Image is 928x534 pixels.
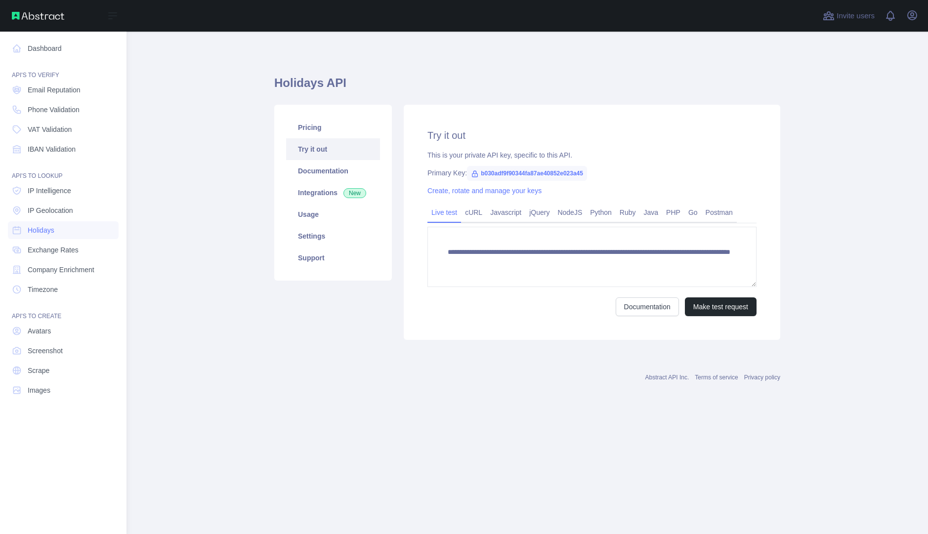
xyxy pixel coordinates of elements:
[467,166,587,181] span: b030adf9f90344fa87ae40852e023a45
[8,121,119,138] a: VAT Validation
[586,205,616,220] a: Python
[427,205,461,220] a: Live test
[8,101,119,119] a: Phone Validation
[8,59,119,79] div: API'S TO VERIFY
[28,186,71,196] span: IP Intelligence
[8,261,119,279] a: Company Enrichment
[8,202,119,219] a: IP Geolocation
[28,346,63,356] span: Screenshot
[28,105,80,115] span: Phone Validation
[8,160,119,180] div: API'S TO LOOKUP
[286,204,380,225] a: Usage
[8,281,119,298] a: Timezone
[286,138,380,160] a: Try it out
[8,40,119,57] a: Dashboard
[427,128,757,142] h2: Try it out
[286,247,380,269] a: Support
[744,374,780,381] a: Privacy policy
[821,8,877,24] button: Invite users
[28,124,72,134] span: VAT Validation
[640,205,663,220] a: Java
[662,205,684,220] a: PHP
[8,241,119,259] a: Exchange Rates
[28,285,58,294] span: Timezone
[427,168,757,178] div: Primary Key:
[8,221,119,239] a: Holidays
[427,187,542,195] a: Create, rotate and manage your keys
[8,342,119,360] a: Screenshot
[616,297,679,316] a: Documentation
[702,205,737,220] a: Postman
[684,205,702,220] a: Go
[8,81,119,99] a: Email Reputation
[343,188,366,198] span: New
[28,245,79,255] span: Exchange Rates
[8,140,119,158] a: IBAN Validation
[28,85,81,95] span: Email Reputation
[486,205,525,220] a: Javascript
[28,366,49,375] span: Scrape
[28,205,73,215] span: IP Geolocation
[8,300,119,320] div: API'S TO CREATE
[8,322,119,340] a: Avatars
[837,10,875,22] span: Invite users
[645,374,689,381] a: Abstract API Inc.
[461,205,486,220] a: cURL
[28,225,54,235] span: Holidays
[274,75,780,99] h1: Holidays API
[286,117,380,138] a: Pricing
[8,182,119,200] a: IP Intelligence
[616,205,640,220] a: Ruby
[286,182,380,204] a: Integrations New
[525,205,553,220] a: jQuery
[286,225,380,247] a: Settings
[685,297,757,316] button: Make test request
[286,160,380,182] a: Documentation
[695,374,738,381] a: Terms of service
[12,12,64,20] img: Abstract API
[427,150,757,160] div: This is your private API key, specific to this API.
[28,385,50,395] span: Images
[553,205,586,220] a: NodeJS
[28,265,94,275] span: Company Enrichment
[28,326,51,336] span: Avatars
[28,144,76,154] span: IBAN Validation
[8,362,119,379] a: Scrape
[8,381,119,399] a: Images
